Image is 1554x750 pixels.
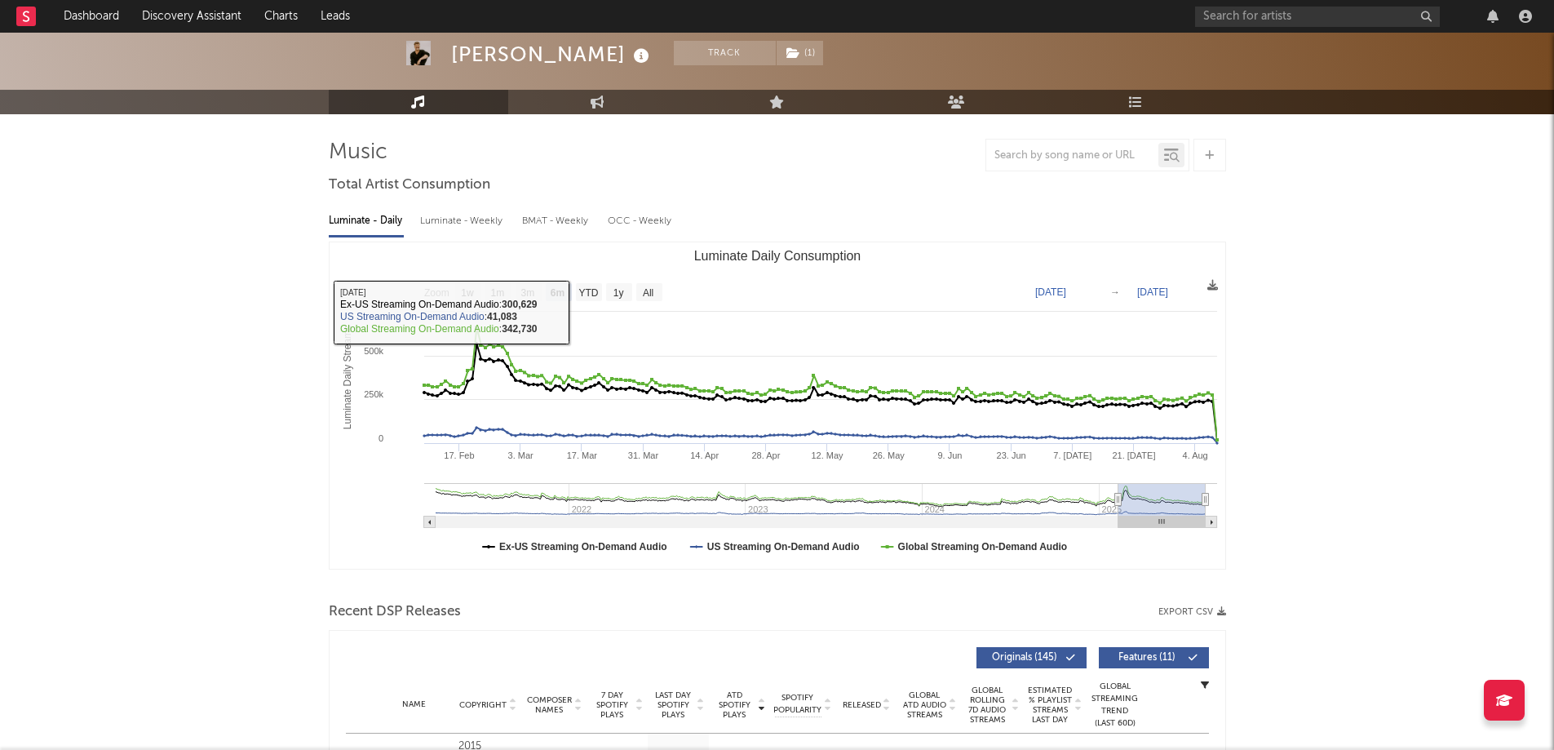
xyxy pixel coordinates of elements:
[1099,647,1209,668] button: Features(11)
[690,450,719,460] text: 14. Apr
[1182,450,1207,460] text: 4. Aug
[459,700,507,710] span: Copyright
[1137,286,1168,298] text: [DATE]
[987,653,1062,663] span: Originals ( 145 )
[1053,450,1091,460] text: 7. [DATE]
[461,287,474,299] text: 1w
[965,686,1010,725] span: Global Rolling 7D Audio Streams
[342,326,353,429] text: Luminate Daily Streams
[642,287,653,299] text: All
[1195,7,1440,27] input: Search for artists
[976,647,1087,668] button: Originals(145)
[578,287,598,299] text: YTD
[608,207,673,235] div: OCC - Weekly
[364,389,383,399] text: 250k
[424,287,449,299] text: Zoom
[329,175,490,195] span: Total Artist Consumption
[1110,286,1120,298] text: →
[843,700,881,710] span: Released
[329,602,461,622] span: Recent DSP Releases
[566,450,597,460] text: 17. Mar
[872,450,905,460] text: 26. May
[364,346,383,356] text: 500k
[1035,286,1066,298] text: [DATE]
[520,287,534,299] text: 3m
[490,287,504,299] text: 1m
[897,541,1067,553] text: Global Streaming On-Demand Audio
[706,541,859,553] text: US Streaming On-Demand Audio
[986,149,1158,162] input: Search by song name or URL
[591,690,634,720] span: 7 Day Spotify Plays
[507,450,533,460] text: 3. Mar
[811,450,843,460] text: 12. May
[773,692,821,717] span: Spotify Popularity
[776,41,824,65] span: ( 1 )
[613,287,623,299] text: 1y
[1158,607,1226,617] button: Export CSV
[751,450,780,460] text: 28. Apr
[444,450,474,460] text: 17. Feb
[652,690,695,720] span: Last Day Spotify Plays
[902,690,947,720] span: Global ATD Audio Streams
[550,287,564,299] text: 6m
[713,690,756,720] span: ATD Spotify Plays
[378,433,383,443] text: 0
[693,249,861,263] text: Luminate Daily Consumption
[674,41,776,65] button: Track
[1109,653,1184,663] span: Features ( 11 )
[526,695,573,715] span: Composer Names
[1091,681,1140,730] div: Global Streaming Trend (Last 60D)
[937,450,962,460] text: 9. Jun
[379,699,450,711] div: Name
[1112,450,1155,460] text: 21. [DATE]
[330,242,1225,569] svg: Luminate Daily Consumption
[1028,686,1073,725] span: Estimated % Playlist Streams Last Day
[522,207,591,235] div: BMAT - Weekly
[451,41,653,68] div: [PERSON_NAME]
[329,207,404,235] div: Luminate - Daily
[499,541,667,553] text: Ex-US Streaming On-Demand Audio
[627,450,658,460] text: 31. Mar
[996,450,1025,460] text: 23. Jun
[777,41,823,65] button: (1)
[420,207,506,235] div: Luminate - Weekly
